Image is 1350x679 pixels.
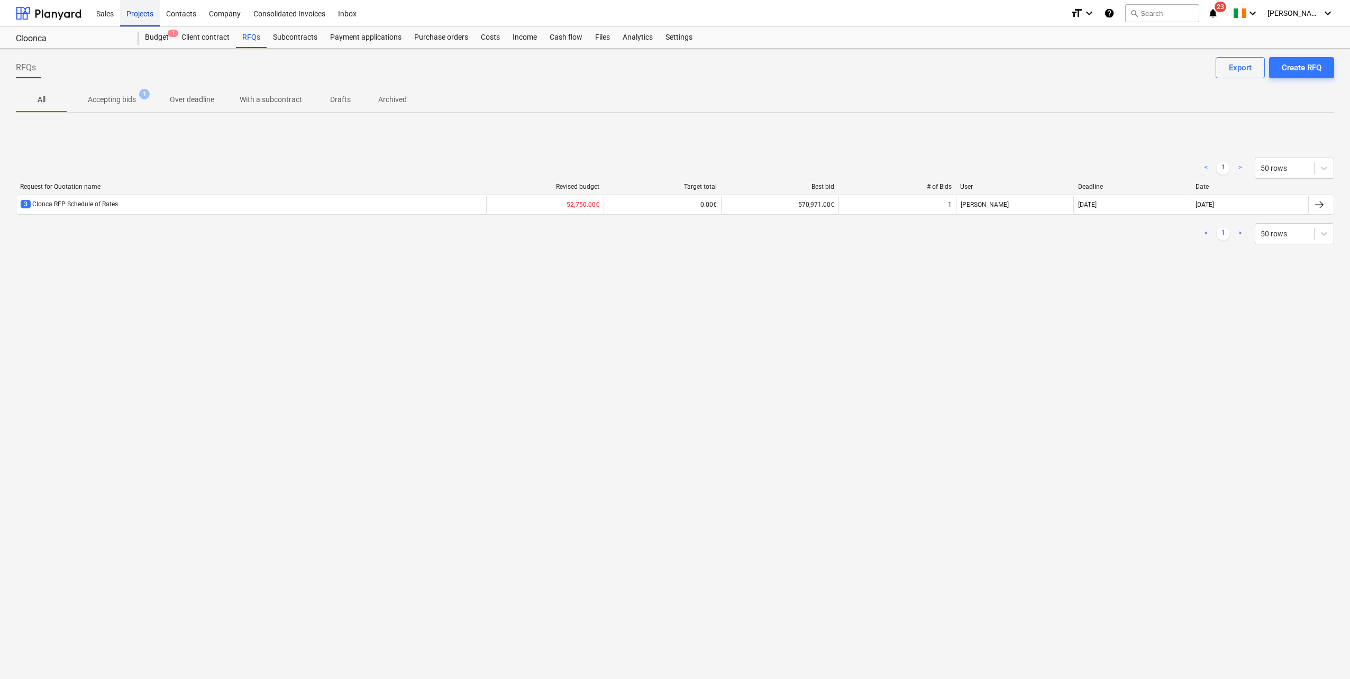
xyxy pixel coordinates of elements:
[616,27,659,48] a: Analytics
[1234,162,1246,175] a: Next page
[139,27,175,48] div: Budget
[168,30,178,37] span: 1
[139,89,150,99] span: 1
[956,196,1073,213] div: [PERSON_NAME]
[1130,9,1138,17] span: search
[1083,7,1096,20] i: keyboard_arrow_down
[475,27,506,48] a: Costs
[88,94,136,105] p: Accepting bids
[1321,7,1334,20] i: keyboard_arrow_down
[139,27,175,48] a: Budget1
[589,27,616,48] a: Files
[1196,201,1214,208] div: [DATE]
[1104,7,1115,20] i: Knowledge base
[1269,57,1334,78] button: Create RFQ
[1217,227,1229,240] a: Page 1 is your current page
[1297,628,1350,679] iframe: Chat Widget
[20,183,482,190] div: Request for Quotation name
[240,94,302,105] p: With a subcontract
[16,61,36,74] span: RFQs
[1215,2,1226,12] span: 23
[1267,9,1320,17] span: [PERSON_NAME]
[608,183,717,190] div: Target total
[378,94,407,105] p: Archived
[1217,162,1229,175] a: Page 1 is your current page
[21,200,118,209] div: Clonca RFP Schedule of Rates
[604,196,721,213] div: 0.00€
[490,183,599,190] div: Revised budget
[1246,7,1259,20] i: keyboard_arrow_down
[170,94,214,105] p: Over deadline
[1200,227,1212,240] a: Previous page
[175,27,236,48] a: Client contract
[1078,183,1187,190] div: Deadline
[1125,4,1199,22] button: Search
[1208,7,1218,20] i: notifications
[16,33,126,44] div: Cloonca
[21,200,31,208] span: 3
[29,94,54,105] p: All
[506,27,543,48] a: Income
[1234,227,1246,240] a: Next page
[725,183,834,190] div: Best bid
[1229,61,1252,75] div: Export
[1216,57,1265,78] button: Export
[1196,183,1305,190] div: Date
[948,201,952,208] div: 1
[567,201,599,208] b: 52,750.00€
[324,27,408,48] a: Payment applications
[1200,162,1212,175] a: Previous page
[543,27,589,48] a: Cash flow
[721,196,838,213] div: 570,971.00€
[843,183,952,190] div: # of Bids
[327,94,353,105] p: Drafts
[408,27,475,48] a: Purchase orders
[267,27,324,48] a: Subcontracts
[1078,201,1097,208] div: [DATE]
[960,183,1069,190] div: User
[236,27,267,48] a: RFQs
[1070,7,1083,20] i: format_size
[659,27,699,48] a: Settings
[1282,61,1321,75] div: Create RFQ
